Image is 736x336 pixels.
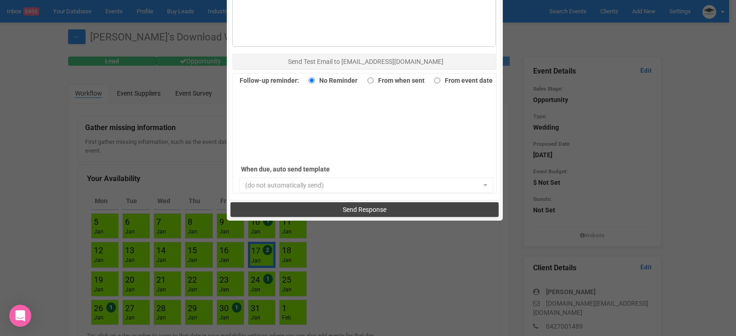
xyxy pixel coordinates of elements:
label: From when sent [363,74,425,87]
div: Open Intercom Messenger [9,305,31,327]
label: No Reminder [304,74,357,87]
span: Send Test Email to [EMAIL_ADDRESS][DOMAIN_NAME] [288,58,443,65]
label: From event date [430,74,493,87]
label: Follow-up reminder: [240,74,299,87]
span: (do not automatically send) [245,181,482,190]
label: When due, auto send template [241,163,370,176]
span: Send Response [343,206,386,213]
